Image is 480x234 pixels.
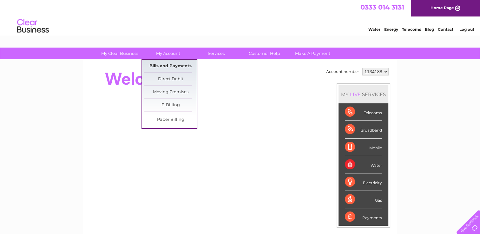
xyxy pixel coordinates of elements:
a: Bills and Payments [144,60,197,73]
a: Contact [438,27,453,32]
a: Energy [384,27,398,32]
a: Services [190,48,242,59]
div: Gas [345,191,382,208]
div: Clear Business is a trading name of Verastar Limited (registered in [GEOGRAPHIC_DATA] No. 3667643... [90,3,390,31]
a: Make A Payment [286,48,339,59]
a: Customer Help [238,48,291,59]
a: Telecoms [402,27,421,32]
a: Direct Debit [144,73,197,86]
div: MY SERVICES [339,85,388,103]
a: E-Billing [144,99,197,112]
div: Mobile [345,139,382,156]
div: Payments [345,208,382,225]
td: Account number [325,66,361,77]
div: Water [345,156,382,173]
a: Blog [425,27,434,32]
div: Broadband [345,121,382,138]
a: Log out [459,27,474,32]
a: My Clear Business [94,48,146,59]
div: Electricity [345,173,382,191]
a: 0333 014 3131 [360,3,404,11]
img: logo.png [17,16,49,36]
a: Water [368,27,380,32]
div: LIVE [349,91,362,97]
a: My Account [142,48,194,59]
a: Moving Premises [144,86,197,99]
div: Telecoms [345,103,382,121]
a: Paper Billing [144,114,197,126]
